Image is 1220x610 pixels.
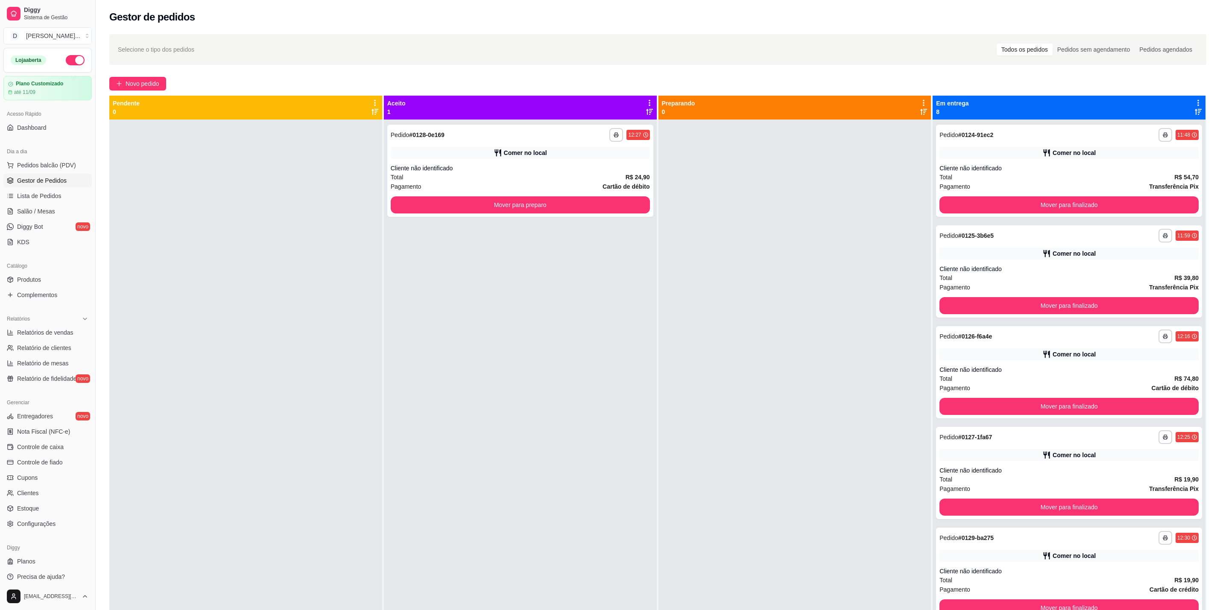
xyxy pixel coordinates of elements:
[1053,44,1135,55] div: Pedidos sem agendamento
[939,499,1199,516] button: Mover para finalizado
[939,172,952,182] span: Total
[1174,476,1199,483] strong: R$ 19,90
[3,502,92,515] a: Estoque
[939,265,1199,273] div: Cliente não identificado
[1053,451,1096,459] div: Comer no local
[1149,284,1199,291] strong: Transferência Pix
[997,44,1053,55] div: Todos os pedidos
[387,108,406,116] p: 1
[939,182,970,191] span: Pagamento
[109,10,195,24] h2: Gestor de pedidos
[3,158,92,172] button: Pedidos balcão (PDV)
[391,196,650,213] button: Mover para preparo
[939,534,958,541] span: Pedido
[14,89,35,96] article: até 11/09
[628,131,641,138] div: 12:27
[1053,249,1096,258] div: Comer no local
[17,458,63,467] span: Controle de fiado
[1152,385,1199,391] strong: Cartão de débito
[1053,552,1096,560] div: Comer no local
[17,344,71,352] span: Relatório de clientes
[1174,375,1199,382] strong: R$ 74,80
[3,204,92,218] a: Salão / Mesas
[662,99,695,108] p: Preparando
[939,567,1199,575] div: Cliente não identificado
[3,372,92,385] a: Relatório de fidelidadenovo
[939,365,1199,374] div: Cliente não identificado
[116,81,122,87] span: plus
[3,341,92,355] a: Relatório de clientes
[16,81,63,87] article: Plano Customizado
[3,409,92,423] a: Entregadoresnovo
[1149,485,1199,492] strong: Transferência Pix
[1150,586,1199,593] strong: Cartão de crédito
[3,189,92,203] a: Lista de Pedidos
[17,572,65,581] span: Precisa de ajuda?
[113,99,140,108] p: Pendente
[939,475,952,484] span: Total
[17,520,56,528] span: Configurações
[3,555,92,568] a: Planos
[24,14,88,21] span: Sistema de Gestão
[939,575,952,585] span: Total
[7,315,30,322] span: Relatórios
[17,443,64,451] span: Controle de caixa
[958,434,992,441] strong: # 0127-1fa67
[939,273,952,283] span: Total
[1053,149,1096,157] div: Comer no local
[939,283,970,292] span: Pagamento
[939,232,958,239] span: Pedido
[17,275,41,284] span: Produtos
[1149,183,1199,190] strong: Transferência Pix
[3,586,92,607] button: [EMAIL_ADDRESS][DOMAIN_NAME]
[391,172,404,182] span: Total
[17,176,67,185] span: Gestor de Pedidos
[24,593,78,600] span: [EMAIL_ADDRESS][DOMAIN_NAME]
[17,123,47,132] span: Dashboard
[3,107,92,121] div: Acesso Rápido
[3,220,92,233] a: Diggy Botnovo
[3,356,92,370] a: Relatório de mesas
[1174,577,1199,584] strong: R$ 19,90
[504,149,547,157] div: Comer no local
[17,207,55,216] span: Salão / Mesas
[1177,131,1190,138] div: 11:48
[662,108,695,116] p: 0
[3,440,92,454] a: Controle de caixa
[387,99,406,108] p: Aceito
[939,383,970,393] span: Pagamento
[17,238,29,246] span: KDS
[939,297,1199,314] button: Mover para finalizado
[17,291,57,299] span: Complementos
[939,585,970,594] span: Pagamento
[3,471,92,484] a: Cupons
[391,131,410,138] span: Pedido
[3,288,92,302] a: Complementos
[1177,534,1190,541] div: 12:30
[939,434,958,441] span: Pedido
[3,541,92,555] div: Diggy
[17,489,39,497] span: Clientes
[603,183,649,190] strong: Cartão de débito
[66,55,85,65] button: Alterar Status
[17,557,35,566] span: Planos
[939,398,1199,415] button: Mover para finalizado
[936,99,968,108] p: Em entrega
[3,3,92,24] a: DiggySistema de Gestão
[17,412,53,420] span: Entregadores
[391,164,650,172] div: Cliente não identificado
[17,427,70,436] span: Nota Fiscal (NFC-e)
[3,425,92,438] a: Nota Fiscal (NFC-e)
[24,6,88,14] span: Diggy
[1177,333,1190,340] div: 12:16
[1177,434,1190,441] div: 12:25
[939,164,1199,172] div: Cliente não identificado
[1177,232,1190,239] div: 11:59
[939,466,1199,475] div: Cliente não identificado
[3,174,92,187] a: Gestor de Pedidos
[17,504,39,513] span: Estoque
[3,455,92,469] a: Controle de fiado
[939,484,970,493] span: Pagamento
[109,77,166,90] button: Novo pedido
[11,55,46,65] div: Loja aberta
